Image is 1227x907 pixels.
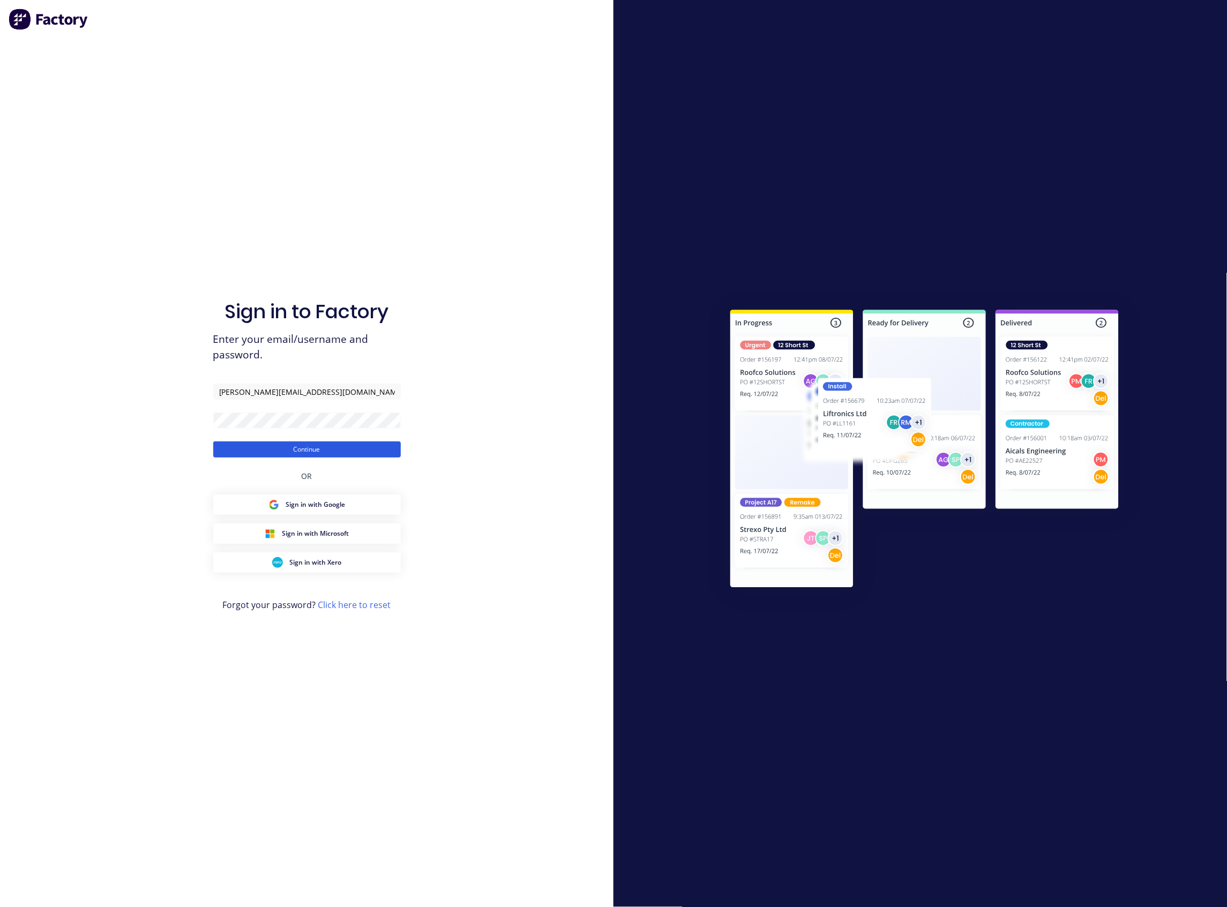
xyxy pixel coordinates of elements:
h1: Sign in to Factory [225,300,389,323]
button: Google Sign inSign in with Google [213,494,401,515]
button: Continue [213,441,401,458]
span: Enter your email/username and password. [213,332,401,363]
img: Google Sign in [268,499,279,510]
span: Forgot your password? [223,598,391,611]
span: Sign in with Google [286,500,345,509]
button: Xero Sign inSign in with Xero [213,552,401,573]
img: Xero Sign in [272,557,283,568]
input: Email/Username [213,384,401,400]
img: Sign in [707,288,1142,613]
img: Factory [9,9,89,30]
span: Sign in with Xero [289,558,341,567]
button: Microsoft Sign inSign in with Microsoft [213,523,401,544]
img: Microsoft Sign in [265,528,275,539]
a: Click here to reset [318,599,391,611]
div: OR [302,458,312,494]
span: Sign in with Microsoft [282,529,349,538]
